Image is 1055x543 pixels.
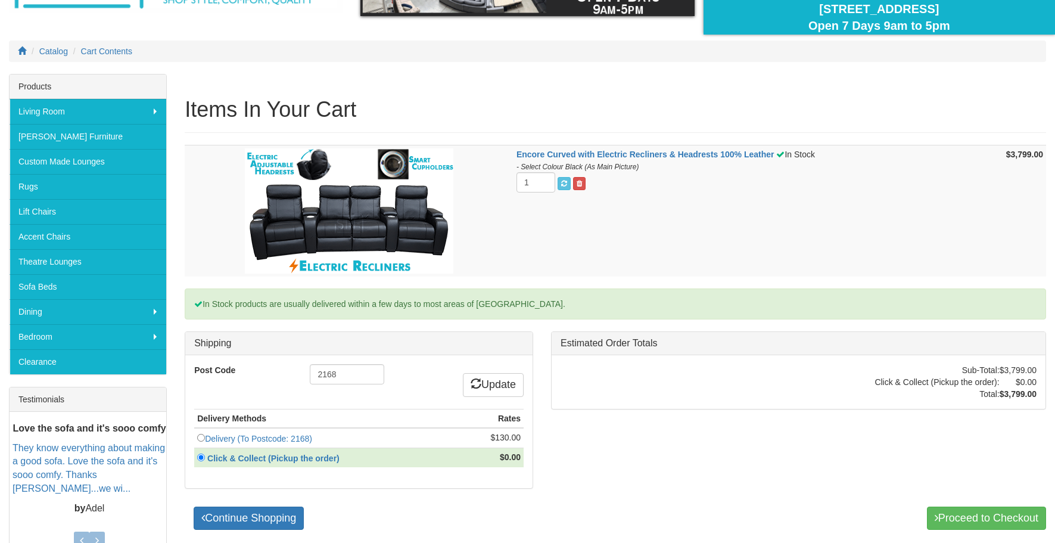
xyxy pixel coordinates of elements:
[1006,150,1043,159] strong: $3,799.00
[875,364,999,376] td: Sub-Total:
[561,338,1037,349] h3: Estimated Order Totals
[245,148,453,274] img: Encore Curved with Electric Recliners & Headrests 100% Leather
[1000,364,1037,376] td: $3,799.00
[10,299,166,324] a: Dining
[514,145,980,277] td: In Stock
[10,174,166,199] a: Rugs
[185,288,1046,319] div: In Stock products are usually delivered within a few days to most areas of [GEOGRAPHIC_DATA].
[516,150,774,159] a: Encore Curved with Electric Recliners & Headrests 100% Leather
[74,503,86,513] b: by
[39,46,68,56] a: Catalog
[927,507,1046,530] a: Proceed to Checkout
[10,199,166,224] a: Lift Chairs
[10,224,166,249] a: Accent Chairs
[194,507,304,530] a: Continue Shopping
[185,364,301,376] label: Post Code
[207,454,340,463] strong: Click & Collect (Pickup the order)
[194,338,524,349] h3: Shipping
[498,414,521,423] strong: Rates
[10,124,166,149] a: [PERSON_NAME] Furniture
[463,373,524,397] a: Update
[13,443,165,494] a: They know everything about making a good sofa. Love the sofa and it's sooo comfy. Thanks [PERSON_...
[500,452,521,462] strong: $0.00
[10,274,166,299] a: Sofa Beds
[81,46,132,56] a: Cart Contents
[10,99,166,124] a: Living Room
[13,502,166,516] p: Adel
[13,423,166,433] b: Love the sofa and it's sooo comfy
[10,324,166,349] a: Bedroom
[10,349,166,374] a: Clearance
[10,387,166,412] div: Testimonials
[205,454,346,463] a: Click & Collect (Pickup the order)
[875,388,999,400] td: Total:
[516,163,639,171] i: - Select Colour Black (As Main Picture)
[10,149,166,174] a: Custom Made Lounges
[205,434,312,443] a: Delivery (To Postcode: 2168)
[1000,376,1037,388] td: $0.00
[462,428,524,448] td: $130.00
[1000,389,1037,399] strong: $3,799.00
[10,75,166,99] div: Products
[875,376,999,388] td: Click & Collect (Pickup the order):
[10,249,166,274] a: Theatre Lounges
[197,414,266,423] strong: Delivery Methods
[185,98,1046,122] h1: Items In Your Cart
